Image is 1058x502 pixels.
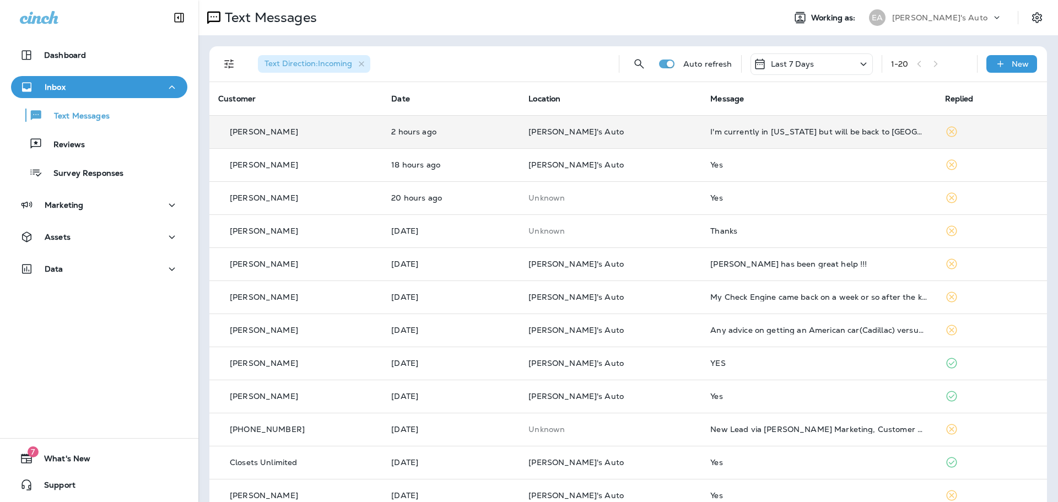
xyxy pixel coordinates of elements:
p: Sep 5, 2025 11:32 AM [391,127,511,136]
button: Support [11,474,187,496]
div: 1 - 20 [891,60,909,68]
p: Sep 2, 2025 11:27 AM [391,392,511,401]
button: Inbox [11,76,187,98]
p: Marketing [45,201,83,209]
span: [PERSON_NAME]'s Auto [528,292,624,302]
p: [PERSON_NAME] [230,260,298,268]
span: [PERSON_NAME]'s Auto [528,160,624,170]
p: New [1012,60,1029,68]
p: [PERSON_NAME] [230,392,298,401]
button: Marketing [11,194,187,216]
p: [PHONE_NUMBER] [230,425,305,434]
p: Sep 2, 2025 01:39 PM [391,359,511,368]
span: [PERSON_NAME]'s Auto [528,391,624,401]
p: Reviews [42,140,85,150]
p: Sep 4, 2025 04:38 PM [391,193,511,202]
div: Katherine has been great help !!! [710,260,927,268]
div: Yes [710,160,927,169]
button: Text Messages [11,104,187,127]
p: [PERSON_NAME] [230,293,298,301]
span: Customer [218,94,256,104]
span: Replied [945,94,974,104]
span: Working as: [811,13,858,23]
button: Dashboard [11,44,187,66]
span: What's New [33,454,90,467]
p: Sep 1, 2025 11:16 AM [391,491,511,500]
p: [PERSON_NAME] [230,193,298,202]
span: [PERSON_NAME]'s Auto [528,325,624,335]
span: [PERSON_NAME]'s Auto [528,127,624,137]
div: Yes [710,458,927,467]
div: My Check Engine came back on a week or so after the knock sensor was replaced. Everything seems t... [710,293,927,301]
p: Sep 2, 2025 08:19 AM [391,425,511,434]
p: [PERSON_NAME] [230,491,298,500]
div: Any advice on getting an American car(Cadillac) versus Japanese. Are parts for American car more ... [710,326,927,334]
div: Yes [710,392,927,401]
p: [PERSON_NAME] [230,326,298,334]
p: [PERSON_NAME]'s Auto [892,13,987,22]
p: Data [45,265,63,273]
div: YES [710,359,927,368]
div: EA [869,9,886,26]
p: This customer does not have a last location and the phone number they messaged is not assigned to... [528,425,693,434]
p: Text Messages [43,111,110,122]
p: [PERSON_NAME] [230,160,298,169]
p: [PERSON_NAME] [230,226,298,235]
span: [PERSON_NAME]'s Auto [528,457,624,467]
p: [PERSON_NAME] [230,359,298,368]
p: Sep 3, 2025 05:35 AM [391,326,511,334]
p: [PERSON_NAME] [230,127,298,136]
button: Reviews [11,132,187,155]
button: Data [11,258,187,280]
p: Auto refresh [683,60,732,68]
div: Yes [710,193,927,202]
p: Assets [45,233,71,241]
p: Sep 4, 2025 12:07 PM [391,260,511,268]
button: Assets [11,226,187,248]
p: This customer does not have a last location and the phone number they messaged is not assigned to... [528,226,693,235]
p: Inbox [45,83,66,91]
div: I'm currently in Michigan but will be back to Bradenton in December. I'll reach out then. [710,127,927,136]
p: Last 7 Days [771,60,814,68]
p: Survey Responses [42,169,123,179]
button: Survey Responses [11,161,187,184]
span: Support [33,481,75,494]
span: Text Direction : Incoming [264,58,352,68]
p: Sep 4, 2025 07:22 PM [391,160,511,169]
span: Date [391,94,410,104]
button: Filters [218,53,240,75]
p: Sep 1, 2025 05:54 PM [391,458,511,467]
p: This customer does not have a last location and the phone number they messaged is not assigned to... [528,193,693,202]
button: Search Messages [628,53,650,75]
div: Thanks [710,226,927,235]
span: 7 [28,446,39,457]
div: Yes [710,491,927,500]
p: Sep 4, 2025 12:50 PM [391,226,511,235]
button: Settings [1027,8,1047,28]
p: Closets Unlimited [230,458,297,467]
button: Collapse Sidebar [164,7,195,29]
span: Message [710,94,744,104]
span: [PERSON_NAME]'s Auto [528,259,624,269]
p: Dashboard [44,51,86,60]
div: Text Direction:Incoming [258,55,370,73]
span: Location [528,94,560,104]
span: [PERSON_NAME]'s Auto [528,358,624,368]
p: Text Messages [220,9,317,26]
button: 7What's New [11,447,187,469]
p: Sep 3, 2025 11:26 AM [391,293,511,301]
div: New Lead via Merrick Marketing, Customer Name: Martin B., Contact info: Masked phone number avail... [710,425,927,434]
span: [PERSON_NAME]'s Auto [528,490,624,500]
